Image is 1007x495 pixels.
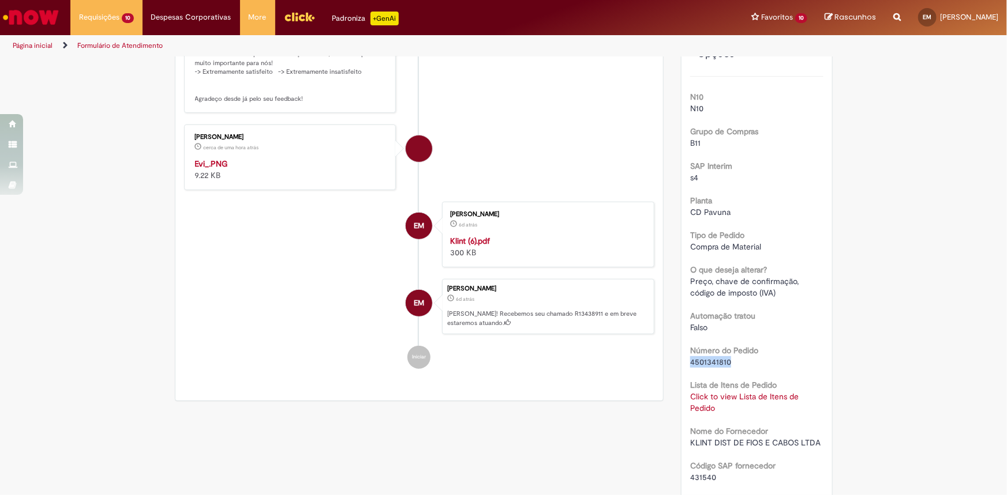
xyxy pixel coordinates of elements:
b: Código SAP fornecedor [690,460,776,471]
b: Nome do Fornecedor [690,426,768,436]
b: Número do Pedido [690,345,758,356]
a: Página inicial [13,41,53,50]
span: Preço, chave de confirmação, código de imposto (IVA) [690,276,801,298]
span: EM [414,289,424,317]
b: N10 [690,92,703,102]
div: Erika Mayane Oliveira Miranda [406,290,432,316]
span: More [249,12,267,23]
span: Requisições [79,12,119,23]
div: Fátima Aparecida Mendes Pedreira [406,135,432,162]
span: [PERSON_NAME] [940,12,998,22]
span: B11 [690,138,701,148]
div: [PERSON_NAME] [450,211,642,218]
b: Tipo de Pedido [690,230,744,240]
p: [PERSON_NAME]! Recebemos seu chamado R13438911 e em breve estaremos atuando. [447,309,648,327]
span: EM [414,212,424,240]
span: Favoritos [761,12,793,23]
span: 4501341810 [690,357,731,367]
b: Planta [690,195,712,206]
span: Compra de Material [690,241,761,252]
ul: Trilhas de página [9,35,662,56]
img: click_logo_yellow_360x200.png [284,8,315,25]
span: 6d atrás [456,296,474,303]
img: ServiceNow [1,6,61,29]
div: [PERSON_NAME] [447,285,648,292]
a: Rascunhos [825,12,876,23]
time: 27/08/2025 15:53:10 [204,144,259,151]
time: 22/08/2025 10:06:57 [456,296,474,303]
span: KLINT DIST DE FIOS E CABOS LTDA [690,437,821,448]
span: Rascunhos [834,12,876,22]
span: 6d atrás [459,221,477,228]
div: Erika Mayane Oliveira Miranda [406,213,432,239]
a: Klint (6).pdf [450,236,490,246]
b: SAP Interim [690,161,732,171]
div: 300 KB [450,235,642,258]
span: 10 [795,13,807,23]
span: N10 [690,103,703,114]
a: Formulário de Atendimento [77,41,163,50]
div: Padroniza [332,12,399,25]
span: 431540 [690,472,716,482]
b: Lista de Itens de Pedido [690,380,777,390]
b: Grupo de Compras [690,126,758,137]
span: EM [923,13,932,21]
div: [PERSON_NAME] [195,134,387,141]
div: 9.22 KB [195,158,387,181]
p: +GenAi [370,12,399,25]
b: Automação tratou [690,311,755,321]
li: Erika Mayane Oliveira Miranda [184,279,655,334]
span: 10 [122,13,134,23]
span: CD Pavuna [690,207,731,217]
span: s4 [690,172,698,183]
a: Click to view Lista de Itens de Pedido [690,391,799,413]
span: cerca de uma hora atrás [204,144,259,151]
span: Falso [690,322,707,332]
a: Evi_.PNG [195,158,228,169]
b: O que deseja alterar? [690,264,767,275]
span: Despesas Corporativas [151,12,231,23]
